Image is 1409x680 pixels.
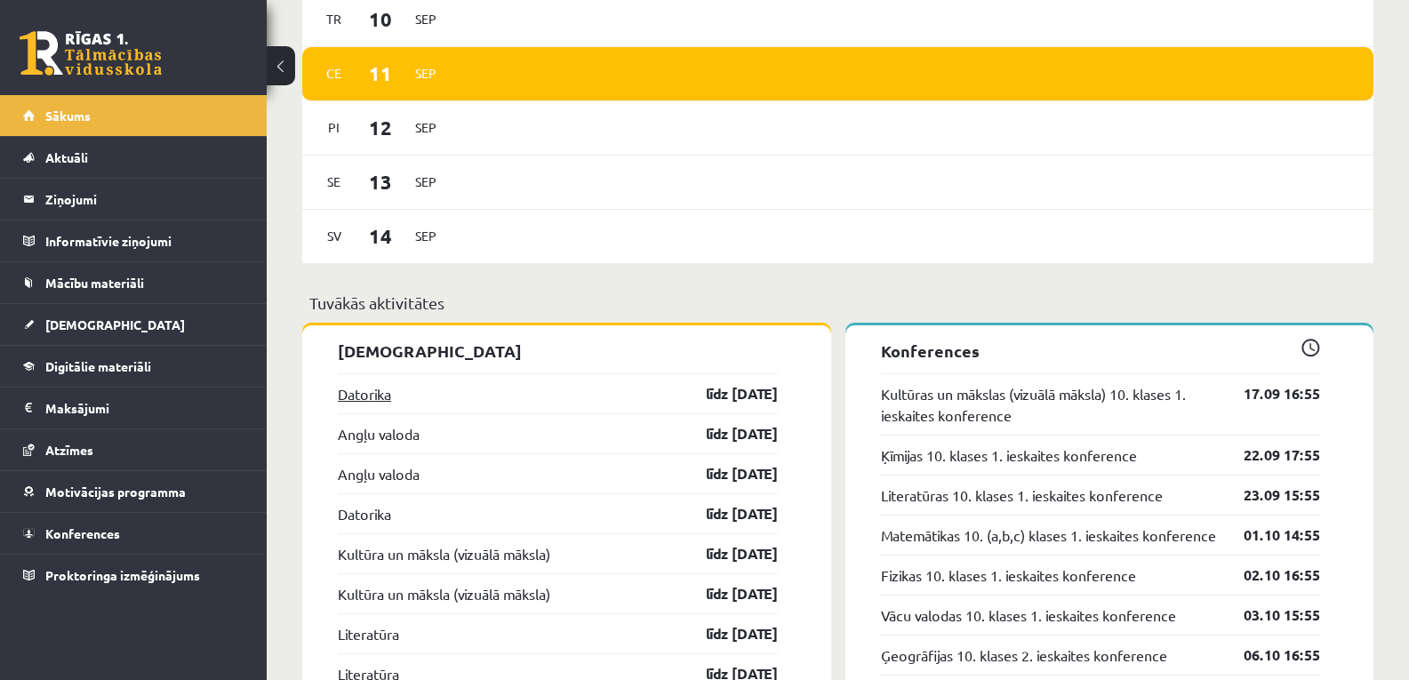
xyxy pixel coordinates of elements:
[23,555,244,596] a: Proktoringa izmēģinājums
[45,484,186,500] span: Motivācijas programma
[23,388,244,428] a: Maksājumi
[675,623,778,644] a: līdz [DATE]
[675,423,778,444] a: līdz [DATE]
[23,304,244,345] a: [DEMOGRAPHIC_DATA]
[675,383,778,404] a: līdz [DATE]
[675,503,778,524] a: līdz [DATE]
[316,60,353,87] span: Ce
[353,167,408,196] span: 13
[45,442,93,458] span: Atzīmes
[23,179,244,220] a: Ziņojumi
[338,543,550,564] a: Kultūra un māksla (vizuālā māksla)
[338,583,550,604] a: Kultūra un māksla (vizuālā māksla)
[1217,604,1320,626] a: 03.10 15:55
[353,221,408,251] span: 14
[407,222,444,250] span: Sep
[881,524,1216,546] a: Matemātikas 10. (a,b,c) klases 1. ieskaites konference
[675,583,778,604] a: līdz [DATE]
[45,316,185,332] span: [DEMOGRAPHIC_DATA]
[881,484,1163,506] a: Literatūras 10. klases 1. ieskaites konference
[23,346,244,387] a: Digitālie materiāli
[338,623,399,644] a: Literatūra
[353,4,408,34] span: 10
[45,525,120,541] span: Konferences
[338,503,391,524] a: Datorika
[353,113,408,142] span: 12
[881,339,1321,363] p: Konferences
[45,358,151,374] span: Digitālie materiāli
[353,59,408,88] span: 11
[407,168,444,196] span: Sep
[1217,564,1320,586] a: 02.10 16:55
[338,339,778,363] p: [DEMOGRAPHIC_DATA]
[338,423,420,444] a: Angļu valoda
[23,513,244,554] a: Konferences
[316,5,353,33] span: Tr
[407,5,444,33] span: Sep
[407,114,444,141] span: Sep
[881,604,1176,626] a: Vācu valodas 10. klases 1. ieskaites konference
[45,179,244,220] legend: Ziņojumi
[23,471,244,512] a: Motivācijas programma
[407,60,444,87] span: Sep
[316,222,353,250] span: Sv
[23,262,244,303] a: Mācību materiāli
[675,543,778,564] a: līdz [DATE]
[338,463,420,484] a: Angļu valoda
[45,567,200,583] span: Proktoringa izmēģinājums
[23,220,244,261] a: Informatīvie ziņojumi
[1217,644,1320,666] a: 06.10 16:55
[23,429,244,470] a: Atzīmes
[338,383,391,404] a: Datorika
[881,644,1167,666] a: Ģeogrāfijas 10. klases 2. ieskaites konference
[45,275,144,291] span: Mācību materiāli
[1217,484,1320,506] a: 23.09 15:55
[23,95,244,136] a: Sākums
[309,291,1366,315] p: Tuvākās aktivitātes
[23,137,244,178] a: Aktuāli
[1217,383,1320,404] a: 17.09 16:55
[881,383,1218,426] a: Kultūras un mākslas (vizuālā māksla) 10. klases 1. ieskaites konference
[45,108,91,124] span: Sākums
[881,444,1137,466] a: Ķīmijas 10. klases 1. ieskaites konference
[881,564,1136,586] a: Fizikas 10. klases 1. ieskaites konference
[20,31,162,76] a: Rīgas 1. Tālmācības vidusskola
[316,114,353,141] span: Pi
[45,149,88,165] span: Aktuāli
[1217,444,1320,466] a: 22.09 17:55
[45,388,244,428] legend: Maksājumi
[316,168,353,196] span: Se
[1217,524,1320,546] a: 01.10 14:55
[45,220,244,261] legend: Informatīvie ziņojumi
[675,463,778,484] a: līdz [DATE]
